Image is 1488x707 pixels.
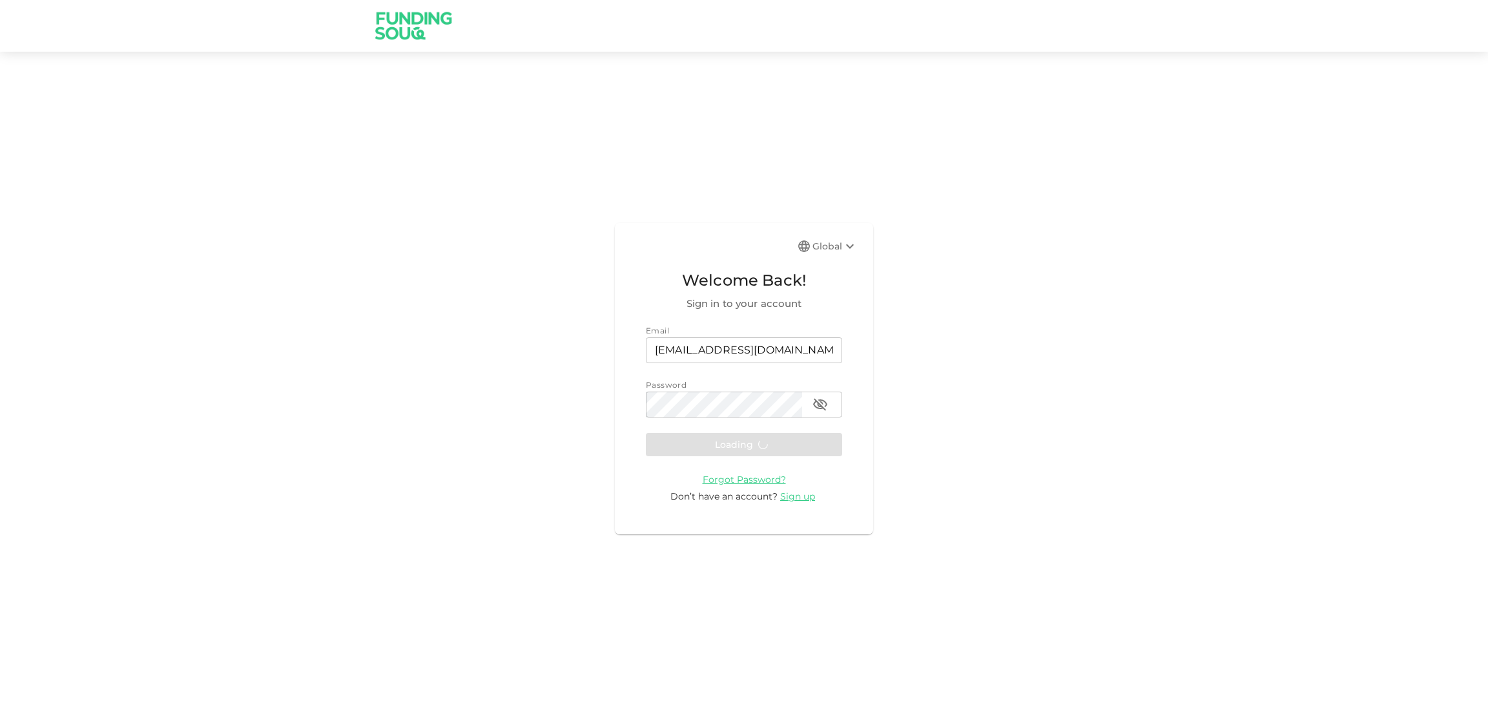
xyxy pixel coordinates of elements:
span: Email [646,326,669,335]
span: Don’t have an account? [670,491,778,502]
input: email [646,337,842,363]
span: Sign up [780,491,815,502]
span: Password [646,380,687,390]
span: Welcome Back! [646,268,842,293]
input: password [646,392,802,417]
span: Sign in to your account [646,296,842,311]
div: Global [812,238,858,254]
a: Forgot Password? [703,473,786,485]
